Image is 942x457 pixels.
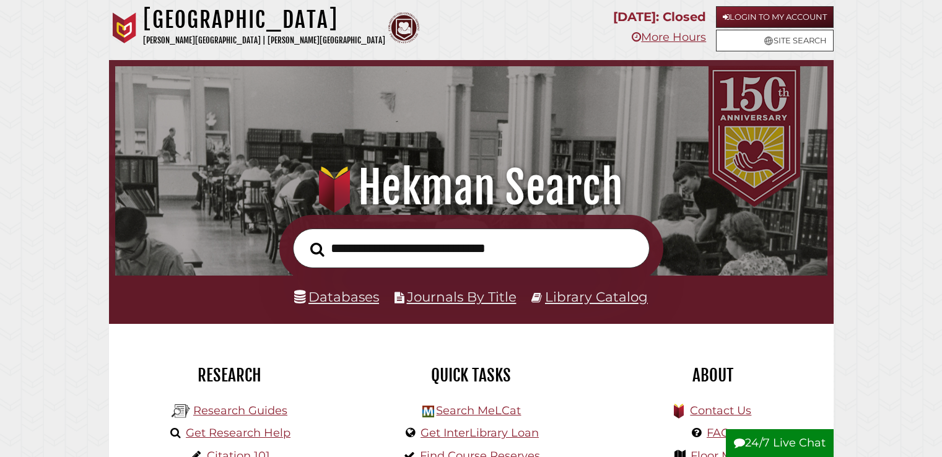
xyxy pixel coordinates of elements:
[193,404,287,417] a: Research Guides
[716,6,834,28] a: Login to My Account
[632,30,706,44] a: More Hours
[545,289,648,305] a: Library Catalog
[601,365,824,386] h2: About
[109,12,140,43] img: Calvin University
[716,30,834,51] a: Site Search
[310,242,325,256] i: Search
[388,12,419,43] img: Calvin Theological Seminary
[360,365,583,386] h2: Quick Tasks
[407,289,517,305] a: Journals By Title
[186,426,290,440] a: Get Research Help
[436,404,521,417] a: Search MeLCat
[613,6,706,28] p: [DATE]: Closed
[129,160,813,215] h1: Hekman Search
[172,402,190,420] img: Hekman Library Logo
[304,238,331,260] button: Search
[690,404,751,417] a: Contact Us
[294,289,379,305] a: Databases
[421,426,539,440] a: Get InterLibrary Loan
[707,426,736,440] a: FAQs
[422,406,434,417] img: Hekman Library Logo
[118,365,341,386] h2: Research
[143,6,385,33] h1: [GEOGRAPHIC_DATA]
[143,33,385,48] p: [PERSON_NAME][GEOGRAPHIC_DATA] | [PERSON_NAME][GEOGRAPHIC_DATA]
